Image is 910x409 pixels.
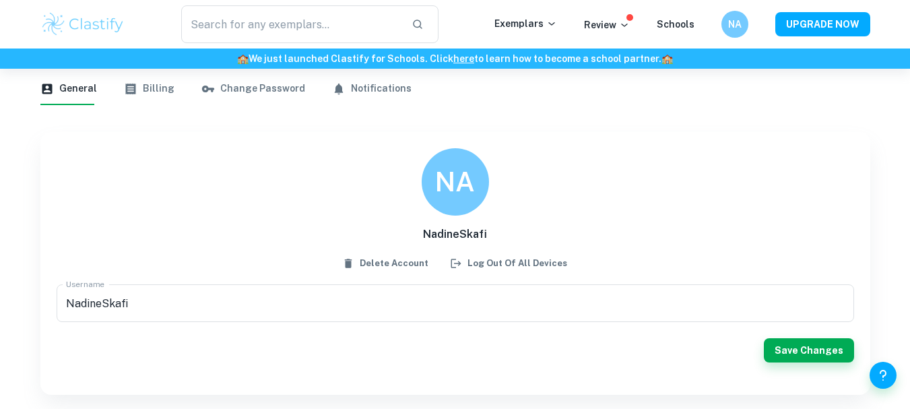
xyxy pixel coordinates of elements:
[661,53,673,64] span: 🏫
[870,362,897,389] button: Help and Feedback
[423,226,487,243] h6: NadineSkafi
[453,53,474,64] a: here
[657,19,694,30] a: Schools
[124,73,174,105] button: Billing
[584,18,630,32] p: Review
[181,5,401,43] input: Search for any exemplars...
[201,73,305,105] button: Change Password
[727,17,742,32] h6: NA
[40,73,97,105] button: General
[775,12,870,36] button: UPGRADE NOW
[764,338,854,363] button: Save Changes
[435,161,475,203] h6: NA
[494,16,557,31] p: Exemplars
[721,11,748,38] button: NA
[3,51,907,66] h6: We just launched Clastify for Schools. Click to learn how to become a school partner.
[448,253,571,274] button: Log out of all devices
[40,11,126,38] img: Clastify logo
[332,73,412,105] button: Notifications
[237,53,249,64] span: 🏫
[66,278,104,290] label: Username
[340,253,432,274] button: Delete Account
